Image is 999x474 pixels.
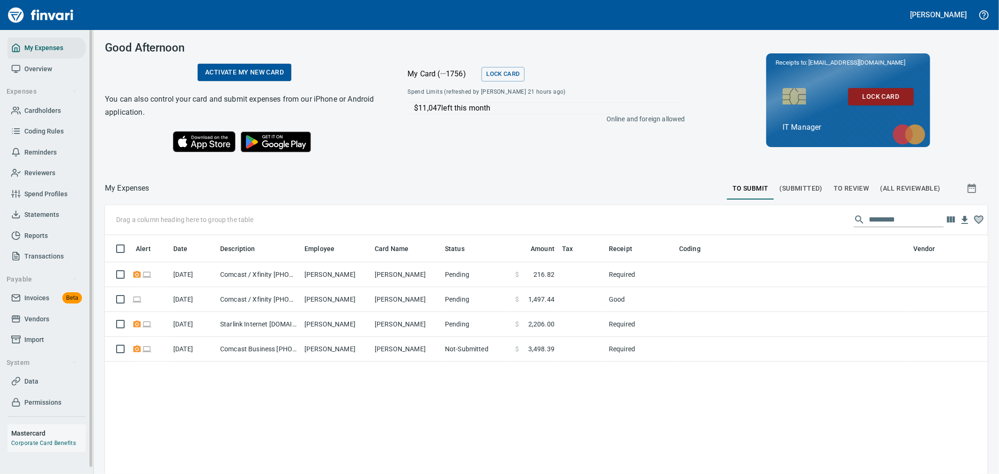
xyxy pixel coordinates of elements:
a: My Expenses [7,37,86,59]
h3: Good Afternoon [105,41,384,54]
p: Online and foreign allowed [400,114,685,124]
span: Spend Limits (refreshed by [PERSON_NAME] 21 hours ago) [407,88,624,97]
span: Employee [304,243,347,254]
span: Lock Card [486,69,519,80]
span: Coding [679,243,701,254]
span: (Submitted) [780,183,822,194]
td: Pending [441,287,511,312]
span: 2,206.00 [528,319,555,329]
td: [DATE] [170,337,216,362]
span: Date [173,243,200,254]
p: Receipts to: [776,58,921,67]
button: System [3,354,81,371]
img: mastercard.svg [888,119,930,149]
span: Reports [24,230,48,242]
img: Download on the App Store [173,131,236,152]
span: Card Name [375,243,421,254]
span: System [7,357,77,369]
a: Cardholders [7,100,86,121]
button: Payable [3,271,81,288]
td: Required [605,262,675,287]
span: Description [220,243,255,254]
span: Alert [136,243,151,254]
td: [PERSON_NAME] [301,287,371,312]
span: Reviewers [24,167,55,179]
td: [PERSON_NAME] [371,262,441,287]
p: $11,047 left this month [414,103,680,114]
a: Overview [7,59,86,80]
span: Amount [518,243,555,254]
td: Comcast Business [PHONE_NUMBER] [GEOGRAPHIC_DATA] [216,337,301,362]
span: Coding Rules [24,126,64,137]
h6: You can also control your card and submit expenses from our iPhone or Android application. [105,93,384,119]
td: [PERSON_NAME] [301,262,371,287]
span: [EMAIL_ADDRESS][DOMAIN_NAME] [807,58,906,67]
h6: Mastercard [11,428,86,438]
span: Employee [304,243,334,254]
span: Online transaction [142,271,152,277]
span: Status [445,243,477,254]
span: Receipt [609,243,632,254]
a: InvoicesBeta [7,288,86,309]
span: 3,498.39 [528,344,555,354]
span: Tax [562,243,585,254]
span: Online transaction [142,321,152,327]
td: [PERSON_NAME] [371,287,441,312]
p: Drag a column heading here to group the table [116,215,253,224]
span: Vendor [913,243,947,254]
button: Choose columns to display [944,213,958,227]
td: Pending [441,262,511,287]
span: Invoices [24,292,49,304]
button: Lock Card [481,67,524,81]
span: Statements [24,209,59,221]
span: Transactions [24,251,64,262]
button: Download Table [958,213,972,227]
span: My Expenses [24,42,63,54]
span: Status [445,243,465,254]
span: $ [515,295,519,304]
a: Permissions [7,392,86,413]
span: Permissions [24,397,61,408]
img: Finvari [6,4,76,26]
a: Corporate Card Benefits [11,440,76,446]
td: Not-Submitted [441,337,511,362]
a: Import [7,329,86,350]
td: Comcast / Xfinity [PHONE_NUMBER] OR [216,287,301,312]
span: Vendors [24,313,49,325]
td: [PERSON_NAME] [301,312,371,337]
a: Reports [7,225,86,246]
span: Coding [679,243,713,254]
h5: [PERSON_NAME] [910,10,967,20]
span: Activate my new card [205,67,284,78]
span: Alert [136,243,163,254]
button: Expenses [3,83,81,100]
a: Coding Rules [7,121,86,142]
td: Starlink Internet [DOMAIN_NAME] CA [216,312,301,337]
td: [DATE] [170,312,216,337]
span: Overview [24,63,52,75]
a: Spend Profiles [7,184,86,205]
span: Amount [531,243,555,254]
span: Vendor [913,243,935,254]
span: Receipt Required [132,271,142,277]
span: Cardholders [24,105,61,117]
td: Good [605,287,675,312]
span: Online transaction [132,296,142,302]
a: Statements [7,204,86,225]
span: $ [515,344,519,354]
a: Transactions [7,246,86,267]
span: (All Reviewable) [881,183,940,194]
td: [PERSON_NAME] [371,312,441,337]
span: To Review [834,183,869,194]
td: [DATE] [170,262,216,287]
span: 216.82 [533,270,555,279]
button: [PERSON_NAME] [908,7,969,22]
span: $ [515,319,519,329]
td: [DATE] [170,287,216,312]
td: Pending [441,312,511,337]
span: Receipt Required [132,321,142,327]
a: Reviewers [7,163,86,184]
a: Data [7,371,86,392]
span: Card Name [375,243,408,254]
